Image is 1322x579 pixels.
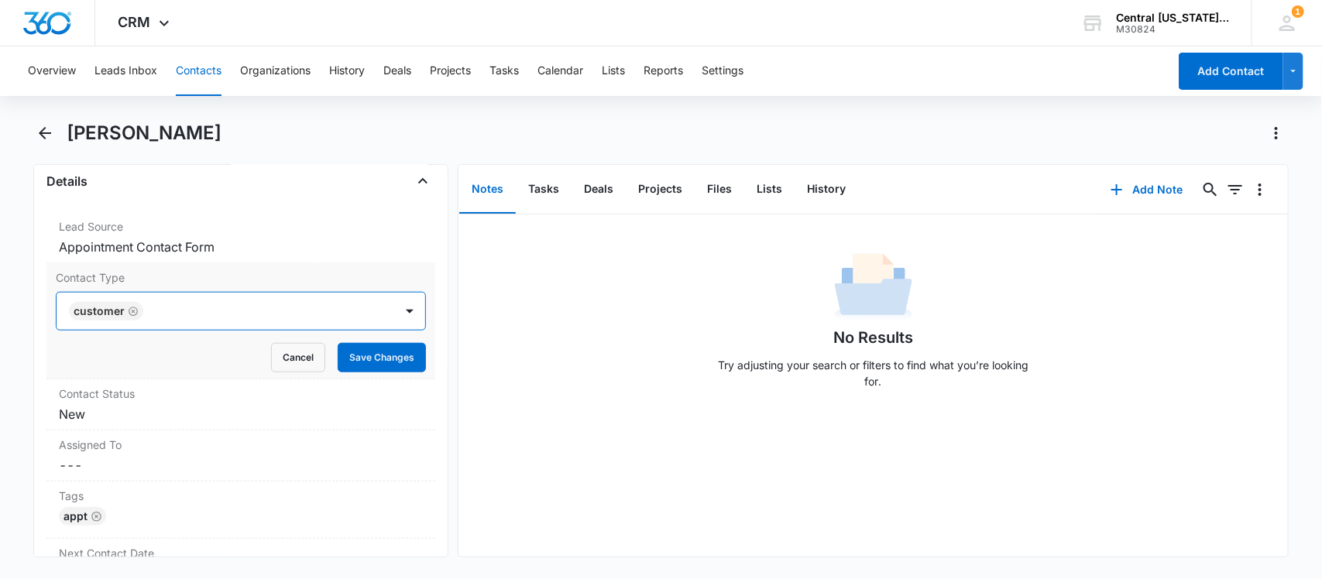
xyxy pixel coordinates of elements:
[744,166,795,214] button: Lists
[59,238,424,256] dd: Appointment Contact Form
[1116,24,1229,35] div: account id
[28,46,76,96] button: Overview
[833,326,913,349] h1: No Results
[271,343,325,372] button: Cancel
[795,166,858,214] button: History
[338,343,426,372] button: Save Changes
[572,166,626,214] button: Deals
[1292,5,1304,18] span: 1
[59,405,424,423] dd: New
[383,46,411,96] button: Deals
[711,357,1036,389] p: Try adjusting your search or filters to find what you’re looking for.
[537,46,583,96] button: Calendar
[1292,5,1304,18] div: notifications count
[94,46,157,96] button: Leads Inbox
[56,269,427,286] label: Contact Type
[329,46,365,96] button: History
[1116,12,1229,24] div: account name
[1179,53,1283,90] button: Add Contact
[602,46,625,96] button: Lists
[59,385,424,402] label: Contact Status
[176,46,221,96] button: Contacts
[516,166,572,214] button: Tasks
[46,212,436,263] div: Lead SourceAppointment Contact Form
[118,14,151,30] span: CRM
[835,248,912,326] img: No Data
[46,481,436,539] div: TagsAPPTRemove
[410,169,435,194] button: Close
[1223,177,1248,202] button: Filters
[702,46,743,96] button: Settings
[59,507,106,526] div: APPT
[74,306,125,317] div: Customer
[46,172,88,190] h4: Details
[626,166,695,214] button: Projects
[59,488,424,504] label: Tags
[46,430,436,481] div: Assigned To---
[1095,171,1198,208] button: Add Note
[59,456,424,475] dd: ---
[489,46,519,96] button: Tasks
[459,166,516,214] button: Notes
[59,545,424,561] label: Next Contact Date
[125,306,139,317] div: Remove Customer
[240,46,311,96] button: Organizations
[1198,177,1223,202] button: Search...
[644,46,683,96] button: Reports
[33,121,57,146] button: Back
[430,46,471,96] button: Projects
[91,511,101,522] button: Remove
[59,437,424,453] label: Assigned To
[695,166,744,214] button: Files
[1264,121,1289,146] button: Actions
[46,379,436,430] div: Contact StatusNew
[1248,177,1272,202] button: Overflow Menu
[67,122,221,145] h1: [PERSON_NAME]
[59,218,424,235] label: Lead Source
